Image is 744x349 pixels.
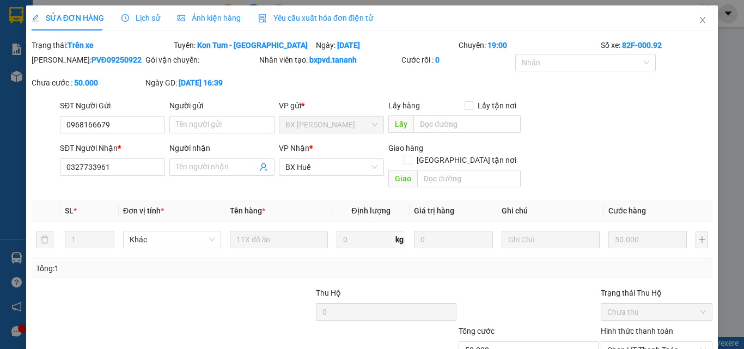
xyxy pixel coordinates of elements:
[121,14,129,22] span: clock-circle
[258,14,373,22] span: Yêu cầu xuất hóa đơn điện tử
[401,54,513,66] div: Cước rồi :
[178,14,241,22] span: Ảnh kiện hàng
[121,14,160,22] span: Lịch sử
[169,142,275,154] div: Người nhận
[258,14,267,23] img: icon
[169,100,275,112] div: Người gửi
[74,78,98,87] b: 50.000
[197,41,308,50] b: Kon Tum - [GEOGRAPHIC_DATA]
[608,231,687,248] input: 0
[600,39,713,51] div: Số xe:
[458,39,600,51] div: Chuyến:
[601,327,673,335] label: Hình thức thanh toán
[394,231,405,248] span: kg
[279,100,384,112] div: VP gửi
[60,142,165,154] div: SĐT Người Nhận
[259,54,399,66] div: Nhân viên tạo:
[435,56,440,64] b: 0
[130,231,215,248] span: Khác
[414,206,454,215] span: Giá trị hàng
[259,163,268,172] span: user-add
[413,115,521,133] input: Dọc đường
[68,41,94,50] b: Trên xe
[497,200,604,222] th: Ghi chú
[36,231,53,248] button: delete
[145,77,257,89] div: Ngày GD:
[32,14,104,22] span: SỬA ĐƠN HÀNG
[123,206,164,215] span: Đơn vị tính
[487,41,507,50] b: 19:00
[601,287,712,299] div: Trạng thái Thu Hộ
[315,39,457,51] div: Ngày:
[351,206,390,215] span: Định lượng
[698,16,707,25] span: close
[230,231,328,248] input: VD: Bàn, Ghế
[32,54,143,66] div: [PERSON_NAME]:
[279,144,309,152] span: VP Nhận
[145,54,257,66] div: Gói vận chuyển:
[473,100,521,112] span: Lấy tận nơi
[173,39,315,51] div: Tuyến:
[60,100,165,112] div: SĐT Người Gửi
[388,115,413,133] span: Lấy
[337,41,360,50] b: [DATE]
[32,77,143,89] div: Chưa cước :
[417,170,521,187] input: Dọc đường
[608,206,646,215] span: Cước hàng
[36,262,288,274] div: Tổng: 1
[459,327,495,335] span: Tổng cước
[92,56,142,64] b: PVĐ09250922
[285,159,377,175] span: BX Huế
[607,304,706,320] span: Chưa thu
[309,56,357,64] b: bxpvd.tananh
[696,231,708,248] button: plus
[179,78,223,87] b: [DATE] 16:39
[178,14,185,22] span: picture
[230,206,265,215] span: Tên hàng
[32,14,39,22] span: edit
[414,231,492,248] input: 0
[622,41,662,50] b: 82F-000.92
[388,144,423,152] span: Giao hàng
[316,289,341,297] span: Thu Hộ
[65,206,74,215] span: SL
[502,231,600,248] input: Ghi Chú
[31,39,173,51] div: Trạng thái:
[388,101,420,110] span: Lấy hàng
[412,154,521,166] span: [GEOGRAPHIC_DATA] tận nơi
[388,170,417,187] span: Giao
[285,117,377,133] span: BX Phạm Văn Đồng
[687,5,718,36] button: Close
